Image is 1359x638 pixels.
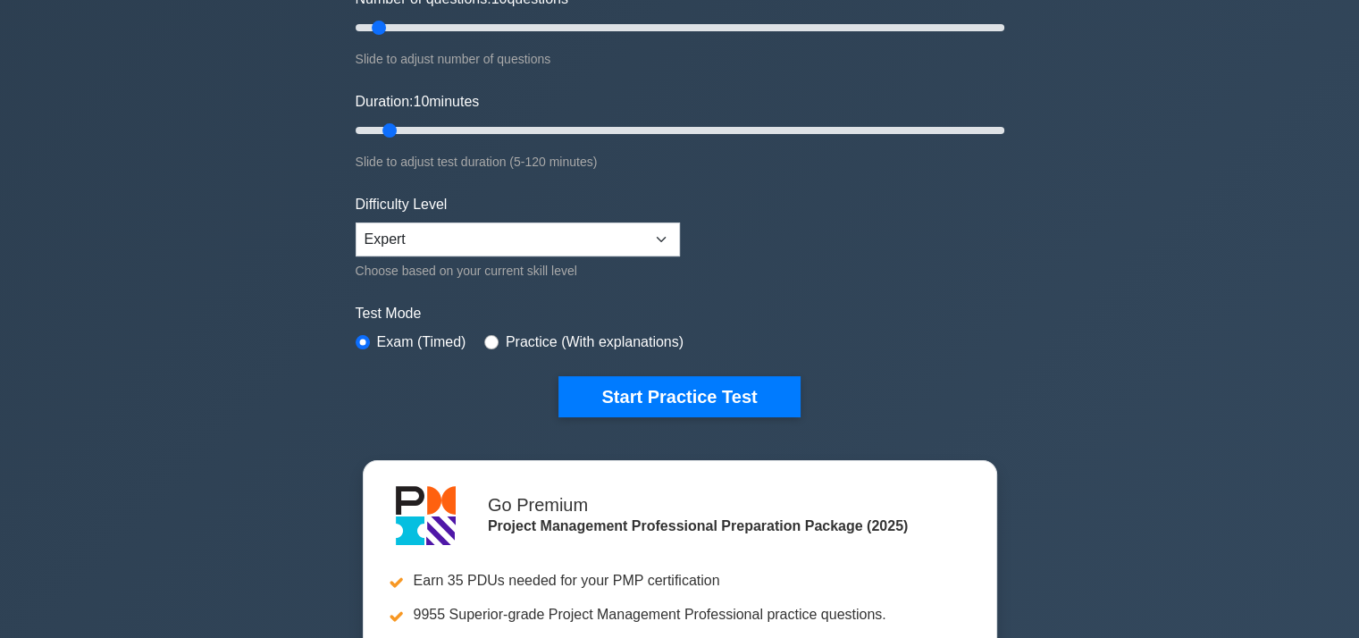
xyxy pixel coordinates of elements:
[413,94,429,109] span: 10
[558,376,800,417] button: Start Practice Test
[356,151,1004,172] div: Slide to adjust test duration (5-120 minutes)
[356,260,680,281] div: Choose based on your current skill level
[377,332,466,353] label: Exam (Timed)
[356,91,480,113] label: Duration: minutes
[356,194,448,215] label: Difficulty Level
[506,332,684,353] label: Practice (With explanations)
[356,303,1004,324] label: Test Mode
[356,48,1004,70] div: Slide to adjust number of questions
